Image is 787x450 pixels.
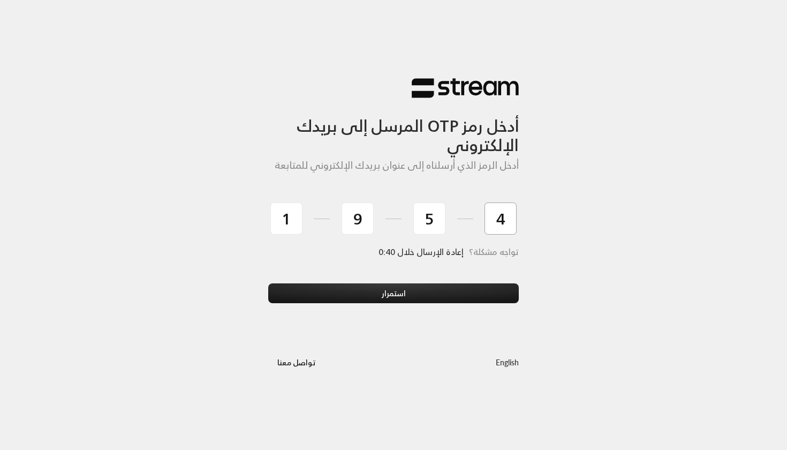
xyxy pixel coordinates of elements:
[412,78,519,99] img: Stream Logo
[496,352,519,372] a: English
[268,356,324,369] a: تواصل معنا
[268,160,519,171] h5: أدخل الرمز الذي أرسلناه إلى عنوان بريدك الإلكتروني للمتابعة
[268,99,519,155] h3: أدخل رمز OTP المرسل إلى بريدك الإلكتروني
[469,244,519,259] span: تواجه مشكلة؟
[379,244,464,259] span: إعادة الإرسال خلال 0:40
[268,352,324,372] button: تواصل معنا
[268,283,519,303] button: استمرار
